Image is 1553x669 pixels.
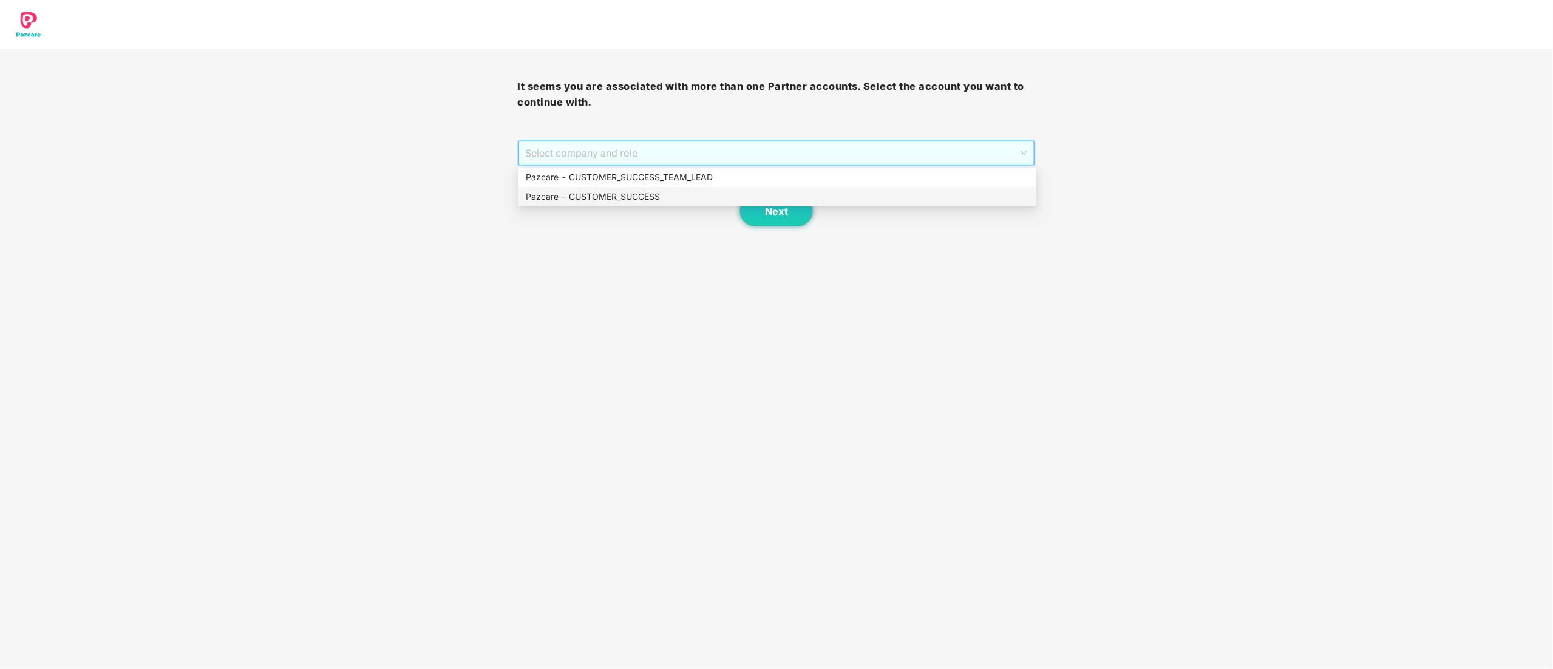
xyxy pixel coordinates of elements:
[526,171,1029,184] div: Pazcare - CUSTOMER_SUCCESS_TEAM_LEAD
[518,187,1036,206] div: Pazcare - CUSTOMER_SUCCESS
[518,79,1036,110] h3: It seems you are associated with more than one Partner accounts. Select the account you want to c...
[526,190,1029,203] div: Pazcare - CUSTOMER_SUCCESS
[526,141,1028,165] span: Select company and role
[765,206,788,217] span: Next
[740,196,813,226] button: Next
[518,168,1036,187] div: Pazcare - CUSTOMER_SUCCESS_TEAM_LEAD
